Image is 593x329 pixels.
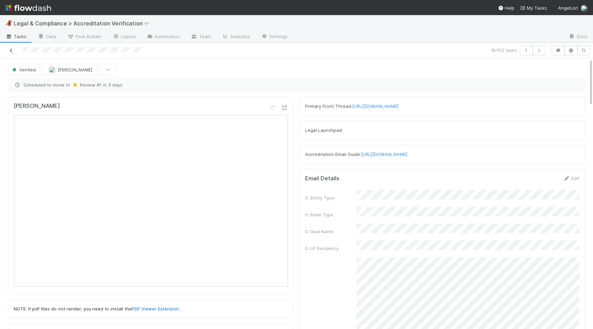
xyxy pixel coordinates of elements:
span: Tasks [5,33,27,40]
span: Legal Launchpad: [305,127,343,133]
span: Scheduled to move to in 3 days [14,81,579,88]
span: Accreditation Email Guide: [305,151,407,157]
div: Help [498,4,514,11]
img: logo-inverted-e16ddd16eac7371096b0.svg [5,2,51,14]
span: My Tasks [520,5,547,11]
span: [PERSON_NAME] [58,67,92,72]
span: 8 of 52 tasks [491,47,517,54]
p: NOTE: If pdf files do not render, you need to install the . [14,306,288,313]
span: Review #1 [72,82,102,88]
a: Settings [256,32,293,43]
a: My Tasks [520,4,547,11]
div: 0. LP Residency [305,245,357,252]
img: avatar_ec94f6e9-05c5-4d36-a6c8-d0cea77c3c29.png [49,66,56,73]
span: Flow Builder [67,33,102,40]
a: Edit [563,175,579,181]
h5: [PERSON_NAME] [14,103,60,110]
a: Data [32,32,62,43]
span: AngelList [558,5,578,11]
a: Automation [141,32,185,43]
div: 0. Email Type [305,211,357,218]
a: Docs [563,32,593,43]
div: 0. Deal Name [305,228,357,235]
a: Analytics [217,32,256,43]
span: Legal & Compliance > Accreditation Verification [14,20,152,27]
span: Verified [11,67,36,72]
button: [PERSON_NAME] [43,64,97,76]
button: Verified [8,64,40,76]
a: PDF Viewer Extension [132,306,179,311]
a: Team [185,32,217,43]
a: [URL][DOMAIN_NAME] [361,151,407,157]
div: 0. Entity Type [305,194,357,201]
a: Flow Builder [62,32,107,43]
span: Primary Front Thread: [305,103,398,109]
span: 🦧 [5,20,12,26]
a: Layout [107,32,141,43]
h5: Email Details [305,175,339,182]
a: [URL][DOMAIN_NAME] [352,103,398,109]
img: avatar_ec94f6e9-05c5-4d36-a6c8-d0cea77c3c29.png [581,5,588,12]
